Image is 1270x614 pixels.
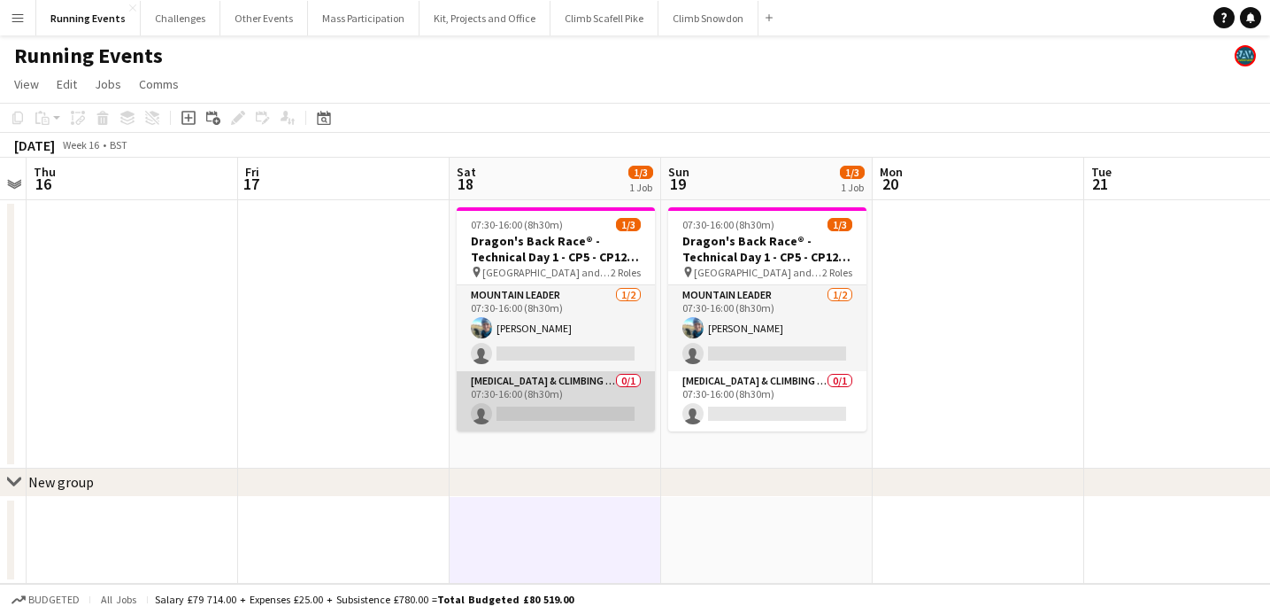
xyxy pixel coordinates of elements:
[14,136,55,154] div: [DATE]
[668,207,866,431] app-job-card: 07:30-16:00 (8h30m)1/3Dragon's Back Race® - Technical Day 1 - CP5 - CP12 - Tryfan/Glyderau and Cr...
[50,73,84,96] a: Edit
[220,1,308,35] button: Other Events
[31,174,56,194] span: 16
[457,207,655,431] app-job-card: 07:30-16:00 (8h30m)1/3Dragon's Back Race® - Technical Day 1 - CP5 - CP12 - Tryfan/Glyderau and Cr...
[308,1,419,35] button: Mass Participation
[132,73,186,96] a: Comms
[457,233,655,265] h3: Dragon's Back Race® - Technical Day 1 - CP5 - CP12 - Tryfan/Glyderau and Crib Goch/Yr Wyddfa - T2...
[457,285,655,371] app-card-role: Mountain Leader1/207:30-16:00 (8h30m)[PERSON_NAME]
[658,1,758,35] button: Climb Snowdon
[457,164,476,180] span: Sat
[155,593,573,606] div: Salary £79 714.00 + Expenses £25.00 + Subsistence £780.00 =
[1235,45,1256,66] app-user-avatar: Staff RAW Adventures
[682,218,774,231] span: 07:30-16:00 (8h30m)
[629,181,652,194] div: 1 Job
[242,174,259,194] span: 17
[668,164,689,180] span: Sun
[139,76,179,92] span: Comms
[1091,164,1112,180] span: Tue
[58,138,103,152] span: Week 16
[9,590,82,610] button: Budgeted
[841,181,864,194] div: 1 Job
[611,266,641,279] span: 2 Roles
[827,218,852,231] span: 1/3
[822,266,852,279] span: 2 Roles
[34,164,56,180] span: Thu
[95,76,121,92] span: Jobs
[28,594,80,606] span: Budgeted
[28,473,94,491] div: New group
[36,1,141,35] button: Running Events
[628,166,653,179] span: 1/3
[471,218,563,231] span: 07:30-16:00 (8h30m)
[437,593,573,606] span: Total Budgeted £80 519.00
[666,174,689,194] span: 19
[880,164,903,180] span: Mon
[550,1,658,35] button: Climb Scafell Pike
[88,73,128,96] a: Jobs
[97,593,140,606] span: All jobs
[245,164,259,180] span: Fri
[14,76,39,92] span: View
[668,233,866,265] h3: Dragon's Back Race® - Technical Day 1 - CP5 - CP12 - Tryfan/Glyderau and Crib Goch/Yr Wyddfa - T2...
[7,73,46,96] a: View
[840,166,865,179] span: 1/3
[57,76,77,92] span: Edit
[457,371,655,431] app-card-role: [MEDICAL_DATA] & Climbing Instructor0/107:30-16:00 (8h30m)
[419,1,550,35] button: Kit, Projects and Office
[1089,174,1112,194] span: 21
[141,1,220,35] button: Challenges
[14,43,163,69] h1: Running Events
[877,174,903,194] span: 20
[668,285,866,371] app-card-role: Mountain Leader1/207:30-16:00 (8h30m)[PERSON_NAME]
[616,218,641,231] span: 1/3
[694,266,822,279] span: [GEOGRAPHIC_DATA] and [GEOGRAPHIC_DATA]
[668,371,866,431] app-card-role: [MEDICAL_DATA] & Climbing Instructor0/107:30-16:00 (8h30m)
[454,174,476,194] span: 18
[110,138,127,152] div: BST
[482,266,611,279] span: [GEOGRAPHIC_DATA] and [GEOGRAPHIC_DATA]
